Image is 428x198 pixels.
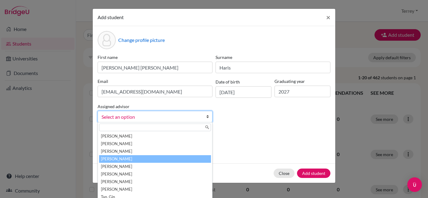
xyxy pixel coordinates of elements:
label: Email [98,78,212,84]
li: [PERSON_NAME] [99,163,211,170]
p: Parents [98,132,330,139]
label: Graduating year [274,78,330,84]
button: Close [321,9,335,26]
span: Select an option [102,113,201,121]
span: × [326,13,330,22]
input: dd/mm/yyyy [216,86,271,98]
label: Assigned advisor [98,103,129,110]
li: [PERSON_NAME] [99,148,211,155]
li: [PERSON_NAME] [99,186,211,193]
button: Add student [297,169,330,178]
li: [PERSON_NAME] [99,170,211,178]
button: Close [274,169,295,178]
li: [PERSON_NAME] [99,155,211,163]
label: Surname [216,54,330,60]
span: Add student [98,14,124,20]
li: [PERSON_NAME] [99,178,211,186]
div: Open Intercom Messenger [407,177,422,192]
li: [PERSON_NAME] [99,140,211,148]
label: Date of birth [216,79,240,85]
div: Profile picture [98,31,116,49]
li: [PERSON_NAME] [99,132,211,140]
label: First name [98,54,212,60]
